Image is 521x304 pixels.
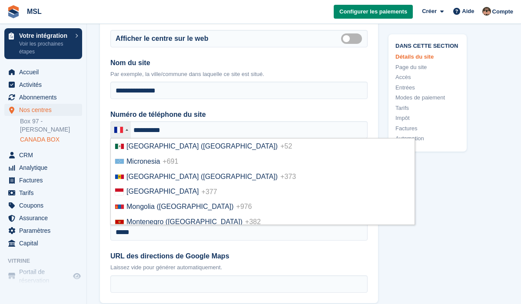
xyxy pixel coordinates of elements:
span: Activités [19,79,71,91]
a: menu [4,174,82,186]
a: menu [4,268,82,285]
span: Capital [19,237,71,249]
span: [GEOGRAPHIC_DATA] ([GEOGRAPHIC_DATA]) [126,173,278,180]
span: Créer [422,7,437,16]
span: +52 [280,142,292,150]
img: stora-icon-8386f47178a22dfd0bd8f6a31ec36ba5ce8667c1dd55bd0f319d3a0aa187defe.svg [7,5,20,18]
label: URL des directions de Google Maps [110,251,368,261]
span: Compte [492,7,513,16]
span: Analytique [19,162,71,174]
a: menu [4,149,82,161]
a: Accès [395,73,460,82]
span: Abonnements [19,91,71,103]
span: Aide [462,7,474,16]
a: CANADA BOX [20,135,82,144]
a: Configurer les paiements [334,5,413,19]
a: menu [4,187,82,199]
span: Paramètres [19,225,71,237]
span: Coupons [19,199,71,211]
span: Accueil [19,66,71,78]
span: +373 [280,173,296,180]
a: Modes de paiement [395,93,460,102]
a: Boutique d'aperçu [72,271,82,281]
span: Tarifs [19,187,71,199]
label: Afficher le centre sur le web [116,33,208,44]
div: France: +33 [111,122,131,138]
ul: List of countries [110,138,415,225]
span: +691 [163,158,178,165]
a: MSL [23,4,45,19]
a: menu [4,162,82,174]
a: Automation [395,134,460,143]
a: menu [4,91,82,103]
img: Kévin CHAUVET [482,7,491,16]
span: Factures [19,174,71,186]
span: [GEOGRAPHIC_DATA] [126,188,199,195]
a: Page du site [395,63,460,71]
span: Dans cette section [395,41,460,49]
a: menu [4,199,82,211]
label: Numéro de téléphone du site [110,109,368,120]
p: Votre intégration [19,33,71,39]
a: menu [4,104,82,116]
span: Assurance [19,212,71,224]
label: Is public [341,38,365,39]
span: Montenegro ([GEOGRAPHIC_DATA]) [126,218,242,225]
a: Détails du site [395,53,460,61]
a: menu [4,237,82,249]
label: Nom du site [110,58,368,68]
a: menu [4,79,82,91]
a: Tarifs [395,103,460,112]
span: CRM [19,149,71,161]
span: Nos centres [19,104,71,116]
a: Entrées [395,83,460,92]
a: Factures [395,124,460,132]
p: Voir les prochaines étapes [19,40,71,56]
span: [GEOGRAPHIC_DATA] ([GEOGRAPHIC_DATA]) [126,142,278,150]
span: Mongolia ([GEOGRAPHIC_DATA]) [126,203,234,210]
a: Votre intégration Voir les prochaines étapes [4,28,82,59]
a: Box 97 - [PERSON_NAME] [20,117,82,134]
p: Par exemple, la ville/commune dans laquelle ce site est situé. [110,70,368,79]
span: Micronesia [126,158,160,165]
a: menu [4,66,82,78]
span: Vitrine [8,257,86,265]
a: menu [4,212,82,224]
span: +976 [236,203,252,210]
span: Configurer les paiements [339,7,407,16]
p: Laissez vide pour générer automatiquement. [110,263,368,272]
span: +377 [202,188,217,195]
span: Portail de réservation [19,268,71,285]
span: +382 [245,218,261,225]
a: menu [4,225,82,237]
a: Impôt [395,114,460,122]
